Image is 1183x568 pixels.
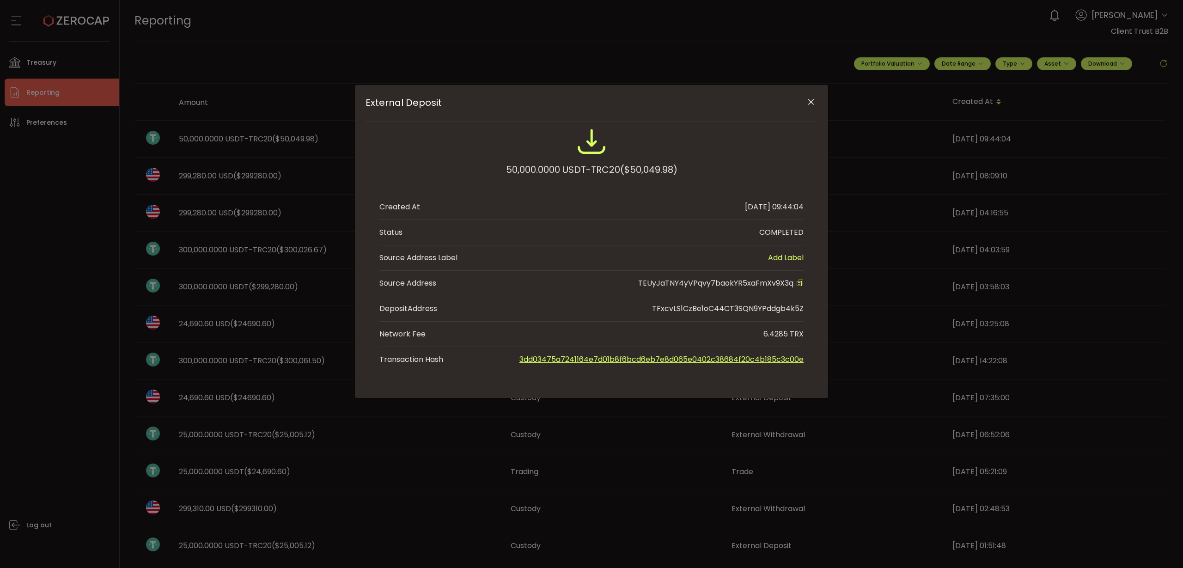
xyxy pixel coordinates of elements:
span: TEUyJaTNY4yVPqvy7baokYR5xaFmXv9X3q [638,278,793,288]
div: Address [379,303,437,314]
div: 50,000.0000 USDT-TRC20 [506,161,677,178]
div: 6.4285 TRX [763,329,804,340]
span: External Deposit [366,97,772,108]
iframe: Chat Widget [1137,524,1183,568]
span: Deposit [379,303,408,314]
span: Transaction Hash [379,354,472,365]
button: Close [803,94,819,110]
div: Status [379,227,402,238]
div: COMPLETED [759,227,804,238]
div: Created At [379,202,420,213]
div: Source Address [379,278,436,289]
div: TFxcvLS1CzBe1oC44CT3SQN9YPddgb4k5Z [652,303,804,314]
span: ($50,049.98) [620,161,677,178]
div: Network Fee [379,329,426,340]
a: 3dd03475a7241164e7d01b8f6bcd6eb7e8d065e0402c38684f20c4b185c3c00e [519,354,804,365]
span: Source Address Label [379,252,457,263]
div: [DATE] 09:44:04 [745,202,804,213]
div: External Deposit [355,85,828,398]
span: Add Label [768,252,804,263]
